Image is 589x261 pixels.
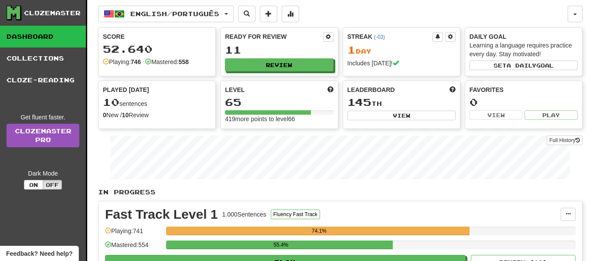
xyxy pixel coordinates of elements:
[347,85,395,94] span: Leaderboard
[524,110,578,120] button: Play
[6,249,72,258] span: Open feedback widget
[105,241,162,255] div: Mastered: 554
[449,85,456,94] span: This week in points, UTC
[238,6,255,22] button: Search sentences
[103,112,106,119] strong: 0
[103,85,149,94] span: Played [DATE]
[225,58,333,71] button: Review
[122,112,129,119] strong: 10
[347,97,456,108] div: th
[103,58,141,66] div: Playing:
[98,6,234,22] button: English/Português
[225,115,333,123] div: 419 more points to level 66
[347,44,356,56] span: 1
[507,62,536,68] span: a daily
[103,32,211,41] div: Score
[169,241,393,249] div: 55.4%
[7,113,79,122] div: Get fluent faster.
[470,61,578,70] button: Seta dailygoal
[225,97,333,108] div: 65
[547,136,582,145] button: Full History
[103,96,119,108] span: 10
[103,111,211,119] div: New / Review
[145,58,189,66] div: Mastered:
[347,96,371,108] span: 145
[43,180,62,190] button: Off
[470,97,578,108] div: 0
[225,32,323,41] div: Ready for Review
[470,32,578,41] div: Daily Goal
[130,10,219,17] span: English / Português
[282,6,299,22] button: More stats
[225,85,245,94] span: Level
[105,208,218,221] div: Fast Track Level 1
[347,59,456,68] div: Includes [DATE]!
[105,227,162,241] div: Playing: 741
[169,227,470,235] div: 74.1%
[24,180,43,190] button: On
[131,58,141,65] strong: 746
[178,58,188,65] strong: 558
[470,85,578,94] div: Favorites
[225,44,333,55] div: 11
[7,124,79,147] a: ClozemasterPro
[24,9,81,17] div: Clozemaster
[271,210,320,219] button: Fluency Fast Track
[222,210,266,219] div: 1.000 Sentences
[470,41,578,58] div: Learning a language requires practice every day. Stay motivated!
[98,188,582,197] p: In Progress
[347,44,456,56] div: Day
[347,32,432,41] div: Streak
[374,34,385,40] a: (-03)
[103,97,211,108] div: sentences
[260,6,277,22] button: Add sentence to collection
[327,85,334,94] span: Score more points to level up
[7,169,79,178] div: Dark Mode
[470,110,523,120] button: View
[103,44,211,54] div: 52.640
[347,111,456,120] button: View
